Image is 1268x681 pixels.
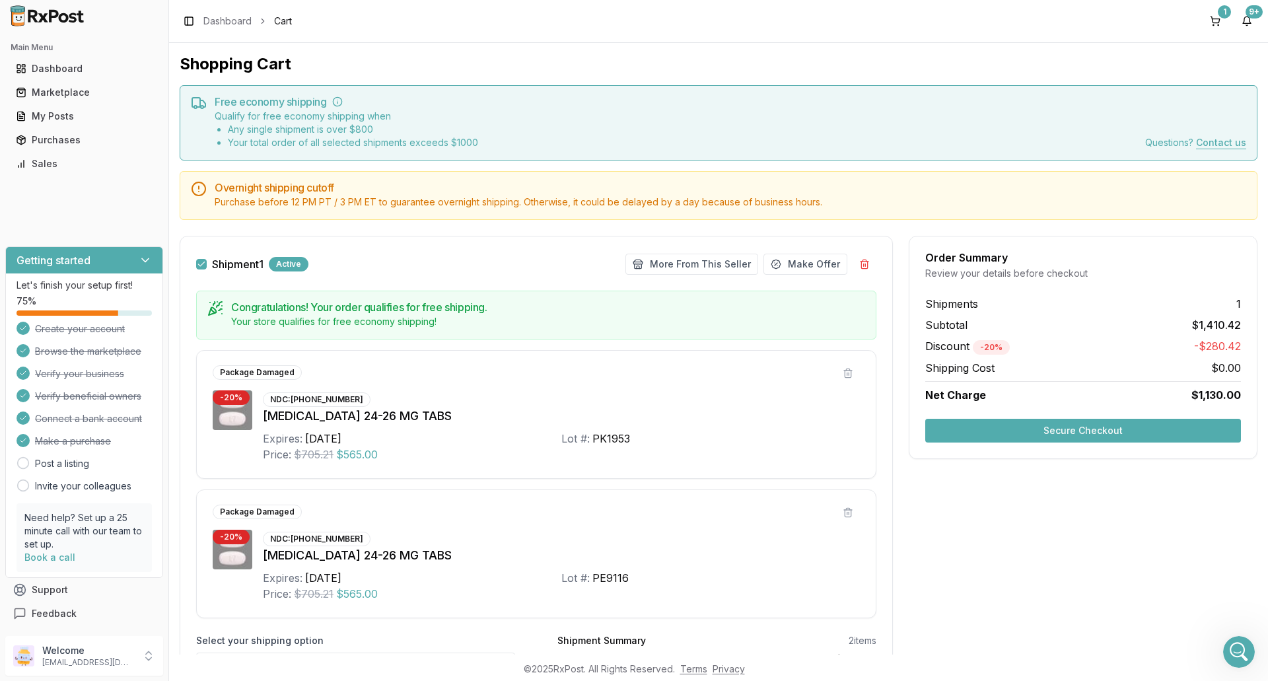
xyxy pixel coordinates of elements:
span: Create your account [35,322,125,336]
div: I have a pharmacy who posted a [MEDICAL_DATA] 1mg for $1220 [11,384,217,426]
div: Qualify for free economy shipping when [215,110,478,149]
div: 9+ [1246,5,1263,18]
a: My Posts [11,104,158,128]
div: NDC: [PHONE_NUMBER] [263,532,370,546]
div: Marketplace [16,86,153,99]
h5: Overnight shipping cutoff [215,182,1246,193]
div: Dashboard [16,62,153,75]
div: just 1 [217,112,243,125]
a: Privacy [713,663,745,674]
div: ok. [229,217,243,231]
span: Verify your business [35,367,124,380]
div: Expires: [263,570,302,586]
div: [DATE] [305,431,341,447]
h3: Getting started [17,252,90,268]
div: [DATE] [11,367,254,384]
div: yea i know [183,288,254,317]
div: Lot #: [561,431,590,447]
div: [MEDICAL_DATA] 24-26 MG TABS [263,546,860,565]
div: JEFFREY says… [11,288,254,328]
li: Your total order of all selected shipments exceeds $ 1000 [228,136,478,149]
button: Make Offer [763,254,847,275]
div: Manuel says… [11,144,254,209]
div: Price: [263,447,291,462]
span: Verify beneficial owners [35,390,141,403]
div: 1 [1218,5,1231,18]
div: Package Damaged [213,505,302,519]
span: Subtotal [925,317,968,333]
a: Post a listing [35,457,89,470]
span: $565.00 [336,586,378,602]
span: Cart [274,15,292,28]
div: Manuel says… [11,65,254,105]
button: go back [9,5,34,30]
span: Net Charge [925,388,986,402]
div: PE9116 [592,570,629,586]
div: Review your details before checkout [925,267,1241,280]
div: Order Summary [925,252,1241,263]
button: Secure Checkout [925,419,1241,443]
div: JEFFREY says… [11,209,254,249]
h2: Main Menu [11,42,158,53]
h5: Congratulations! Your order qualifies for free shipping. [231,302,865,312]
div: just 1 [207,104,254,133]
a: Marketplace [11,81,158,104]
nav: breadcrumb [203,15,292,28]
div: ok. [219,209,254,238]
a: Sales [11,152,158,176]
div: Manuel says… [11,327,254,367]
button: More From This Seller [625,254,758,275]
div: [DATE] [305,570,341,586]
button: My Posts [5,106,163,127]
a: Dashboard [11,57,158,81]
span: $1,410.42 [1192,317,1241,333]
span: -$280.42 [1194,338,1241,355]
span: Feedback [32,607,77,620]
div: $1,410.42 [722,653,877,666]
div: My Posts [16,110,153,123]
div: 2 items [849,634,876,647]
button: Purchases [5,129,163,151]
div: Might be a bit hard but I am also asking for another pharmacy might not have an answer until [DATE] [21,152,206,191]
button: Sales [5,153,163,174]
h5: Free economy shipping [215,96,1246,107]
p: Active [64,17,90,30]
div: Shipment Subtotal [557,653,712,666]
a: Dashboard [203,15,252,28]
p: Need help? Set up a 25 minute call with our team to set up. [24,511,144,551]
div: Purchases [16,133,153,147]
div: 1mg is sometimes really hard to find [21,256,192,269]
div: Price: [263,586,291,602]
div: yea i know [194,296,243,309]
button: Feedback [5,602,163,626]
div: Manuel says… [11,248,254,288]
div: Questions? [1145,136,1246,149]
span: $565.00 [336,447,378,462]
div: Shipment Summary [557,634,646,647]
button: 1 [1205,11,1226,32]
img: Entresto 24-26 MG TABS [213,390,252,430]
span: $1,130.00 [1191,387,1241,403]
span: Shipping Cost [925,360,995,376]
img: RxPost Logo [5,5,90,26]
div: I will get back to you [DATE] [11,327,162,356]
div: PK1953 [592,431,630,447]
span: $705.21 [294,447,334,462]
div: 1mg is sometimes really hard to find [11,248,202,277]
button: Home [207,5,232,30]
div: Close [232,5,256,29]
button: Emoji picker [20,433,31,443]
div: - 20 % [213,530,250,544]
span: Connect a bank account [35,412,142,425]
div: I will get back to you [DATE] [21,335,151,348]
a: Book a call [24,552,75,563]
button: Upload attachment [63,433,73,443]
div: JEFFREY says… [11,13,254,65]
div: Might be a bit hard but I am also asking for another pharmacy might not have an answer until [DATE] [11,144,217,199]
span: $705.21 [294,586,334,602]
span: Make a purchase [35,435,111,448]
p: [EMAIL_ADDRESS][DOMAIN_NAME] [42,657,134,668]
div: [MEDICAL_DATA] 24-26 MG TABS [263,407,860,425]
div: Purchase before 12 PM PT / 3 PM ET to guarantee overnight shipping. Otherwise, it could be delaye... [215,196,1246,209]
